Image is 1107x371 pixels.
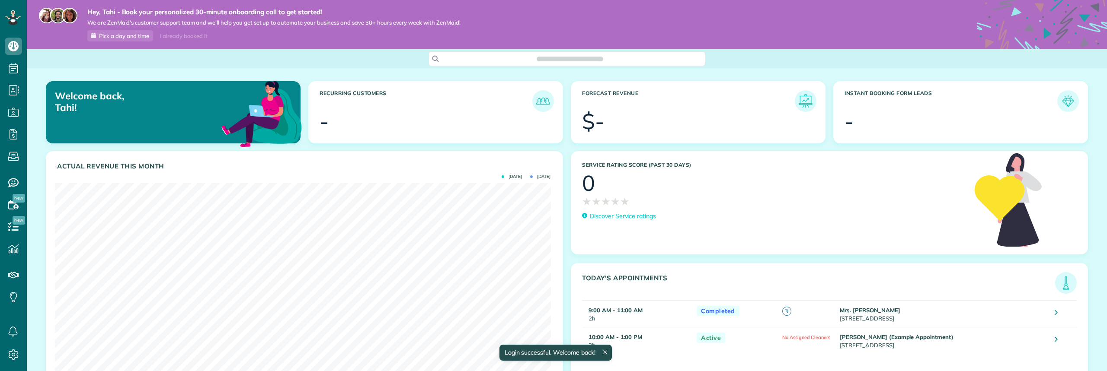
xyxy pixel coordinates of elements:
p: Welcome back, Tahi! [55,90,221,113]
strong: Mrs. [PERSON_NAME] [840,307,900,314]
h3: Recurring Customers [320,90,532,112]
span: TJ [782,307,791,316]
img: michelle-19f622bdf1676172e81f8f8fba1fb50e276960ebfe0243fe18214015130c80e4.jpg [62,8,77,23]
span: Search ZenMaid… [545,54,594,63]
span: [DATE] [530,174,550,179]
img: dashboard_welcome-42a62b7d889689a78055ac9021e634bf52bae3f8056760290aed330b23ab8690.png [220,71,304,155]
strong: 9:00 AM - 11:00 AM [589,307,643,314]
strong: Hey, Tahi - Book your personalized 30-minute onboarding call to get started! [87,8,461,16]
span: We are ZenMaid’s customer support team and we’ll help you get set up to automate your business an... [87,19,461,26]
h3: Service Rating score (past 30 days) [582,162,966,168]
h3: Today's Appointments [582,274,1055,294]
td: [STREET_ADDRESS] [838,327,1048,354]
span: New [13,216,25,225]
img: icon_forecast_revenue-8c13a41c7ed35a8dcfafea3cbb826a0462acb37728057bba2d056411b612bbbe.png [797,92,814,110]
span: ★ [582,194,592,209]
strong: [PERSON_NAME] (Example Appointment) [840,333,953,340]
span: Pick a day and time [99,32,149,39]
span: Active [697,333,725,343]
span: [DATE] [502,174,522,179]
div: Login successful. Welcome back! [499,345,611,361]
div: $- [582,111,604,132]
img: icon_todays_appointments-901f7ab196bb0bea1936b74009e4eb5ffbc2d2711fa7634e0d609ed5ef32b18b.png [1057,274,1075,292]
td: 2h [582,300,692,327]
td: [STREET_ADDRESS] [838,300,1048,327]
span: New [13,194,25,203]
span: Completed [697,306,739,317]
img: maria-72a9807cf96188c08ef61303f053569d2e2a8a1cde33d635c8a3ac13582a053d.jpg [39,8,54,23]
h3: Actual Revenue this month [57,162,554,170]
div: I already booked it [155,31,212,41]
a: Discover Service ratings [582,212,656,221]
div: - [845,111,854,132]
td: 3h [582,327,692,354]
img: jorge-587dff0eeaa6aab1f244e6dc62b8924c3b6ad411094392a53c71c6c4a576187d.jpg [50,8,66,23]
h3: Instant Booking Form Leads [845,90,1057,112]
div: - [320,111,329,132]
strong: 10:00 AM - 1:00 PM [589,333,642,340]
a: Pick a day and time [87,30,153,41]
span: ★ [620,194,630,209]
img: icon_form_leads-04211a6a04a5b2264e4ee56bc0799ec3eb69b7e499cbb523a139df1d13a81ae0.png [1059,92,1077,110]
p: Discover Service ratings [590,212,656,221]
span: ★ [611,194,620,209]
img: icon_recurring_customers-cf858462ba22bcd05b5a5880d41d6543d210077de5bb9ebc9590e49fd87d84ed.png [534,92,552,110]
div: 0 [582,172,595,194]
span: No Assigned Cleaners [782,334,830,340]
h3: Forecast Revenue [582,90,795,112]
span: ★ [592,194,601,209]
span: ★ [601,194,611,209]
